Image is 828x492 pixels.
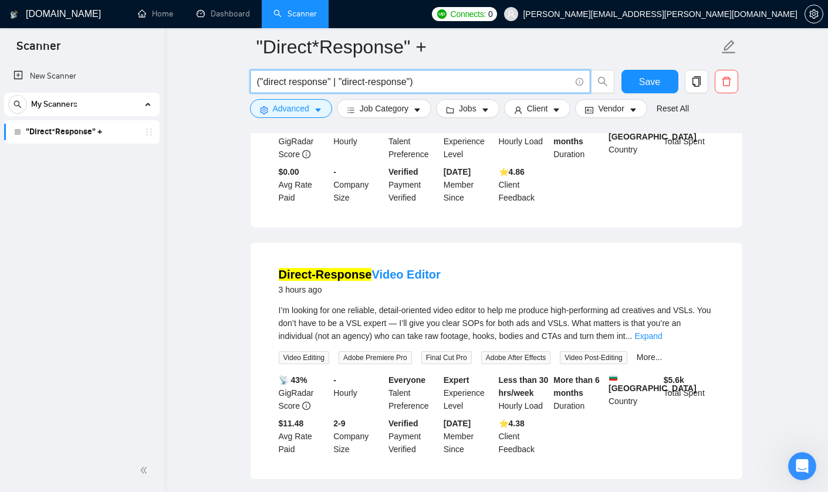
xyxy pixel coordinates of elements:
[598,102,624,115] span: Vendor
[256,32,719,62] input: Scanner name...
[444,419,471,428] b: [DATE]
[507,10,515,18] span: user
[721,39,736,55] span: edit
[451,8,486,21] span: Connects:
[8,95,27,114] button: search
[441,122,496,161] div: Experience Level
[664,375,684,385] b: $ 5.6k
[333,167,336,177] b: -
[279,283,441,297] div: 3 hours ago
[279,351,330,364] span: Video Editing
[527,102,548,115] span: Client
[314,106,322,114] span: caret-down
[339,351,412,364] span: Adobe Premiere Pro
[13,65,150,88] a: New Scanner
[629,106,637,114] span: caret-down
[260,106,268,114] span: setting
[302,402,310,410] span: info-circle
[279,304,714,342] div: I’m looking for one reliable, detail-oriented video editor to help me produce high-performing ad ...
[499,419,525,428] b: ⭐️ 4.38
[444,167,471,177] b: [DATE]
[499,167,525,177] b: ⭐️ 4.86
[276,122,332,161] div: GigRadar Score
[331,417,386,456] div: Company Size
[496,417,552,456] div: Client Feedback
[591,70,614,93] button: search
[685,70,708,93] button: copy
[552,106,560,114] span: caret-down
[639,74,660,89] span: Save
[805,9,823,19] span: setting
[514,106,522,114] span: user
[499,375,549,398] b: Less than 30 hrs/week
[437,9,447,19] img: upwork-logo.png
[685,76,708,87] span: copy
[386,374,441,412] div: Talent Preference
[386,417,441,456] div: Payment Verified
[276,417,332,456] div: Avg Rate Paid
[7,38,70,62] span: Scanner
[273,102,309,115] span: Advanced
[575,99,647,118] button: idcardVendorcaret-down
[441,165,496,204] div: Member Since
[10,5,18,24] img: logo
[279,375,307,385] b: 📡 43%
[413,106,421,114] span: caret-down
[441,417,496,456] div: Member Since
[805,9,823,19] a: setting
[4,65,160,88] li: New Scanner
[144,127,154,137] span: holder
[481,106,489,114] span: caret-down
[436,99,499,118] button: folderJobscaret-down
[551,122,606,161] div: Duration
[333,419,345,428] b: 2-9
[9,100,26,108] span: search
[250,99,332,118] button: settingAdvancedcaret-down
[446,106,454,114] span: folder
[388,419,418,428] b: Verified
[715,70,738,93] button: delete
[421,351,472,364] span: Final Cut Pro
[657,102,689,115] a: Reset All
[388,375,425,385] b: Everyone
[496,122,552,161] div: Hourly Load
[585,106,593,114] span: idcard
[481,351,551,364] span: Adobe After Effects
[279,268,441,281] a: Direct-ResponseVideo Editor
[621,70,678,93] button: Save
[302,150,310,158] span: info-circle
[333,375,336,385] b: -
[279,167,299,177] b: $0.00
[276,374,332,412] div: GigRadar Score
[496,165,552,204] div: Client Feedback
[279,306,711,341] span: I’m looking for one reliable, detail-oriented video editor to help me produce high-performing ad ...
[606,122,661,161] div: Country
[337,99,431,118] button: barsJob Categorycaret-down
[31,93,77,116] span: My Scanners
[553,375,600,398] b: More than 6 months
[626,331,633,341] span: ...
[441,374,496,412] div: Experience Level
[788,452,816,480] iframe: Intercom live chat
[26,120,137,144] a: "Direct*Response" +
[197,9,250,19] a: dashboardDashboard
[576,78,583,86] span: info-circle
[138,9,173,19] a: homeHome
[560,351,627,364] span: Video Post-Editing
[331,122,386,161] div: Hourly
[634,331,662,341] a: Expand
[140,464,151,476] span: double-left
[637,352,663,362] a: More...
[459,102,476,115] span: Jobs
[273,9,317,19] a: searchScanner
[444,375,469,385] b: Expert
[609,374,617,382] img: 🇧🇬
[496,374,552,412] div: Hourly Load
[551,374,606,412] div: Duration
[279,268,372,281] mark: Direct-Response
[388,167,418,177] b: Verified
[279,419,304,428] b: $11.48
[606,374,661,412] div: Country
[4,93,160,144] li: My Scanners
[386,122,441,161] div: Talent Preference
